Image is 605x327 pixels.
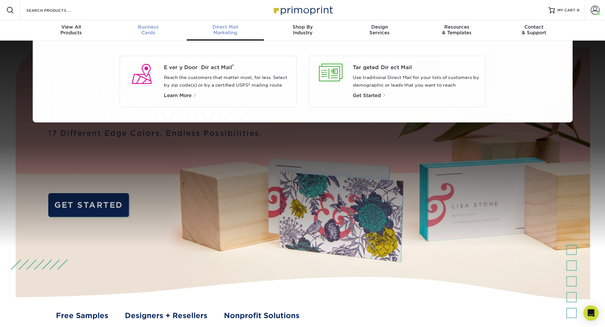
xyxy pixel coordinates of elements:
sup: ® [232,63,234,68]
span: Design [341,24,418,30]
div: Industry [264,24,341,36]
a: Targeted Direct Mail [353,64,480,71]
a: Shop ByIndustry [264,20,341,41]
a: BusinessCards [110,20,187,41]
div: & Support [495,24,573,36]
a: Direct MailMarketing [187,20,264,41]
input: SEARCH PRODUCTS..... [26,6,88,14]
a: Resources& Templates [418,20,495,41]
div: & Templates [418,24,495,36]
span: MY CART [557,8,575,13]
a: Free Samples [56,310,108,321]
a: Designers + Resellers [125,310,207,321]
p: Reach the customers that matter most, for less. Select by zip code(s) or by a certified USPS® mai... [164,74,291,89]
span: Resources [418,24,495,30]
span: Learn More [164,93,192,98]
span: Every Door Direct Mail [164,64,291,71]
img: Primoprint [271,3,334,17]
span: Direct Mail [187,24,264,30]
a: Get Started [353,93,386,98]
p: Use traditional Direct Mail for your lists of customers by demographic or leads that you want to ... [353,74,480,89]
span: 0 [577,8,580,12]
div: Cards [110,24,187,36]
a: Learn More [164,93,199,98]
a: Every Door Direct Mail® [164,64,291,71]
span: Contact [495,24,573,30]
span: Get Started [353,93,381,98]
span: Shop By [264,24,341,30]
a: Nonprofit Solutions [224,310,299,321]
div: Open Intercom Messenger [583,305,599,321]
a: DesignServices [341,20,418,41]
div: Marketing [187,24,264,36]
a: View AllProducts [33,20,110,41]
div: Products [33,24,110,36]
div: Services [341,24,418,36]
a: Contact& Support [495,20,573,41]
span: Business [110,24,187,30]
span: View All [33,24,110,30]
